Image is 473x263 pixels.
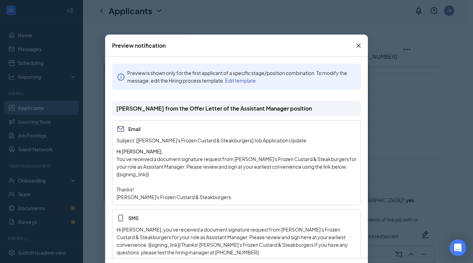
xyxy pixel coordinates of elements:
span: SMS [117,214,356,222]
p: {{signing_link}} [117,170,356,178]
div: Open Intercom Messenger [449,239,466,256]
span: [PERSON_NAME] from the Offer Letter of the Assistant Manager position [116,105,312,112]
div: Preview notification [112,42,166,49]
p: Thanks! [117,186,356,193]
p: You've received a document signature request from [PERSON_NAME]'s Frozen Custard & Steakburgers f... [117,155,356,170]
span: info-circle [118,73,124,81]
a: Edit template [225,77,256,84]
span: Email [117,125,356,133]
span: Preview is shown only for the first applicant of a specific stage/position combination. To modify... [127,70,347,84]
p: [PERSON_NAME]'s Frozen Custard & Steakburgers [117,193,356,201]
svg: Cross [354,41,363,50]
svg: MobileSms [117,214,125,222]
h4: Hi [PERSON_NAME], [117,148,356,155]
div: Hi [PERSON_NAME], you've received a document signature request from [PERSON_NAME]'s Frozen Custar... [117,226,356,256]
span: Subject: [[PERSON_NAME]'s Frozen Custard & Steakburgers] Job Application Update [117,137,306,143]
svg: Email [117,125,125,133]
button: Close [349,35,368,57]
